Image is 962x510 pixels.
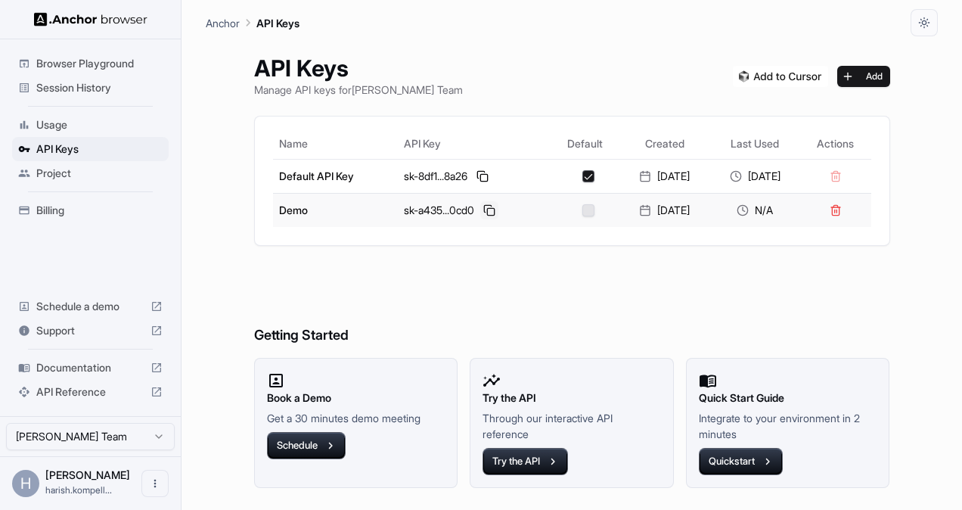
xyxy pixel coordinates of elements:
[267,390,445,406] h2: Book a Demo
[254,82,463,98] p: Manage API keys for [PERSON_NAME] Team
[36,360,144,375] span: Documentation
[625,203,703,218] div: [DATE]
[716,203,794,218] div: N/A
[483,448,568,475] button: Try the API
[619,129,709,159] th: Created
[12,470,39,497] div: H
[206,15,240,31] p: Anchor
[699,448,783,475] button: Quickstart
[45,484,112,496] span: harish.kompella@irco.com
[267,410,445,426] p: Get a 30 minutes demo meeting
[36,80,163,95] span: Session History
[800,129,871,159] th: Actions
[36,56,163,71] span: Browser Playground
[480,201,498,219] button: Copy API key
[12,76,169,100] div: Session History
[12,113,169,137] div: Usage
[12,198,169,222] div: Billing
[254,264,890,347] h6: Getting Started
[12,380,169,404] div: API Reference
[699,390,877,406] h2: Quick Start Guide
[404,201,545,219] div: sk-a435...0cd0
[716,169,794,184] div: [DATE]
[141,470,169,497] button: Open menu
[12,137,169,161] div: API Keys
[45,468,130,481] span: Harish Kompella
[12,319,169,343] div: Support
[699,410,877,442] p: Integrate to your environment in 2 minutes
[36,117,163,132] span: Usage
[483,410,661,442] p: Through our interactive API reference
[12,294,169,319] div: Schedule a demo
[267,432,346,459] button: Schedule
[273,129,398,159] th: Name
[254,54,463,82] h1: API Keys
[398,129,551,159] th: API Key
[551,129,620,159] th: Default
[273,159,398,193] td: Default API Key
[733,66,828,87] img: Add anchorbrowser MCP server to Cursor
[36,299,144,314] span: Schedule a demo
[206,14,299,31] nav: breadcrumb
[36,166,163,181] span: Project
[12,51,169,76] div: Browser Playground
[710,129,800,159] th: Last Used
[36,141,163,157] span: API Keys
[12,356,169,380] div: Documentation
[625,169,703,184] div: [DATE]
[473,167,492,185] button: Copy API key
[273,193,398,227] td: Demo
[36,323,144,338] span: Support
[404,167,545,185] div: sk-8df1...8a26
[36,203,163,218] span: Billing
[36,384,144,400] span: API Reference
[483,390,661,406] h2: Try the API
[12,161,169,185] div: Project
[256,15,299,31] p: API Keys
[837,66,890,87] button: Add
[34,12,147,26] img: Anchor Logo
